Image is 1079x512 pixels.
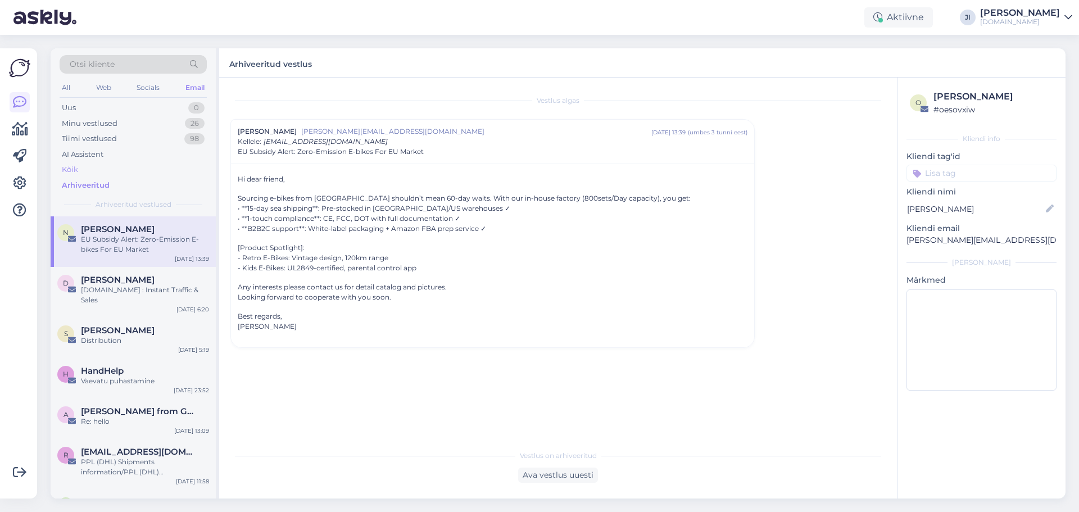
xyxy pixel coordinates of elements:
[906,151,1057,162] p: Kliendi tag'id
[238,126,297,137] span: [PERSON_NAME]
[81,447,198,457] span: radimkomender@seznam.cz
[81,234,209,255] div: EU Subsidy Alert: Zero-Emission E-bikes For EU Market
[64,329,68,338] span: S
[60,80,72,95] div: All
[960,10,976,25] div: JI
[933,103,1053,116] div: # oesovxiw
[176,477,209,486] div: [DATE] 11:58
[906,223,1057,234] p: Kliendi email
[81,406,198,416] span: Arshak from GTranslate
[64,410,69,419] span: A
[64,451,69,459] span: r
[933,90,1053,103] div: [PERSON_NAME]
[9,57,30,79] img: Askly Logo
[238,147,424,157] span: EU Subsidy Alert: Zero-Emission E-bikes For EU Market
[980,8,1072,26] a: [PERSON_NAME][DOMAIN_NAME]
[188,102,205,114] div: 0
[81,224,155,234] span: Nicole Ouyang
[62,102,76,114] div: Uus
[63,279,69,287] span: D
[864,7,933,28] div: Aktiivne
[915,98,921,107] span: o
[62,180,110,191] div: Arhiveeritud
[238,193,747,234] p: Sourcing e-bikes from [GEOGRAPHIC_DATA] shouldn’t mean 60-day waits. With our in-house factory (8...
[980,17,1060,26] div: [DOMAIN_NAME]
[518,468,598,483] div: Ava vestlus uuesti
[81,366,124,376] span: HandHelp
[906,134,1057,144] div: Kliendi info
[651,128,686,137] div: [DATE] 13:39
[520,451,597,461] span: Vestlus on arhiveeritud
[63,228,69,237] span: N
[238,282,747,302] p: Any interests please contact us for detail catalog and pictures. Looking forward to cooperate wit...
[906,274,1057,286] p: Märkmed
[906,165,1057,182] input: Lisa tag
[907,203,1044,215] input: Lisa nimi
[238,311,747,332] p: Best regards, [PERSON_NAME]
[175,255,209,263] div: [DATE] 13:39
[81,336,209,346] div: Distribution
[301,126,651,137] span: [PERSON_NAME][EMAIL_ADDRESS][DOMAIN_NAME]
[980,8,1060,17] div: [PERSON_NAME]
[62,118,117,129] div: Minu vestlused
[96,200,171,210] span: Arhiveeritud vestlused
[176,305,209,314] div: [DATE] 6:20
[81,325,155,336] span: Steve Cullen
[81,497,155,508] span: Nora Williams
[62,164,78,175] div: Kõik
[174,427,209,435] div: [DATE] 13:09
[81,275,155,285] span: Della Green
[183,80,207,95] div: Email
[906,186,1057,198] p: Kliendi nimi
[238,174,747,184] p: Hi dear friend,
[94,80,114,95] div: Web
[229,55,312,70] label: Arhiveeritud vestlus
[62,133,117,144] div: Tiimi vestlused
[174,386,209,395] div: [DATE] 23:52
[81,285,209,305] div: [DOMAIN_NAME] : Instant Traffic & Sales
[70,58,115,70] span: Otsi kliente
[63,370,69,378] span: H
[185,118,205,129] div: 26
[230,96,886,106] div: Vestlus algas
[238,137,261,146] span: Kellele :
[688,128,747,137] div: ( umbes 3 tunni eest )
[906,257,1057,268] div: [PERSON_NAME]
[238,243,747,273] p: [Product Spotlight]: - Retro E-Bikes: Vintage design, 120km range - Kids E-Bikes: UL2849-certifie...
[264,137,388,146] span: [EMAIL_ADDRESS][DOMAIN_NAME]
[81,376,209,386] div: Vaevatu puhastamine
[134,80,162,95] div: Socials
[62,149,103,160] div: AI Assistent
[906,234,1057,246] p: [PERSON_NAME][EMAIL_ADDRESS][DOMAIN_NAME]
[178,346,209,354] div: [DATE] 5:19
[81,457,209,477] div: PPL (DHL) Shipments information/PPL (DHL) Paketsendungsinformationen
[81,416,209,427] div: Re: hello
[184,133,205,144] div: 98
